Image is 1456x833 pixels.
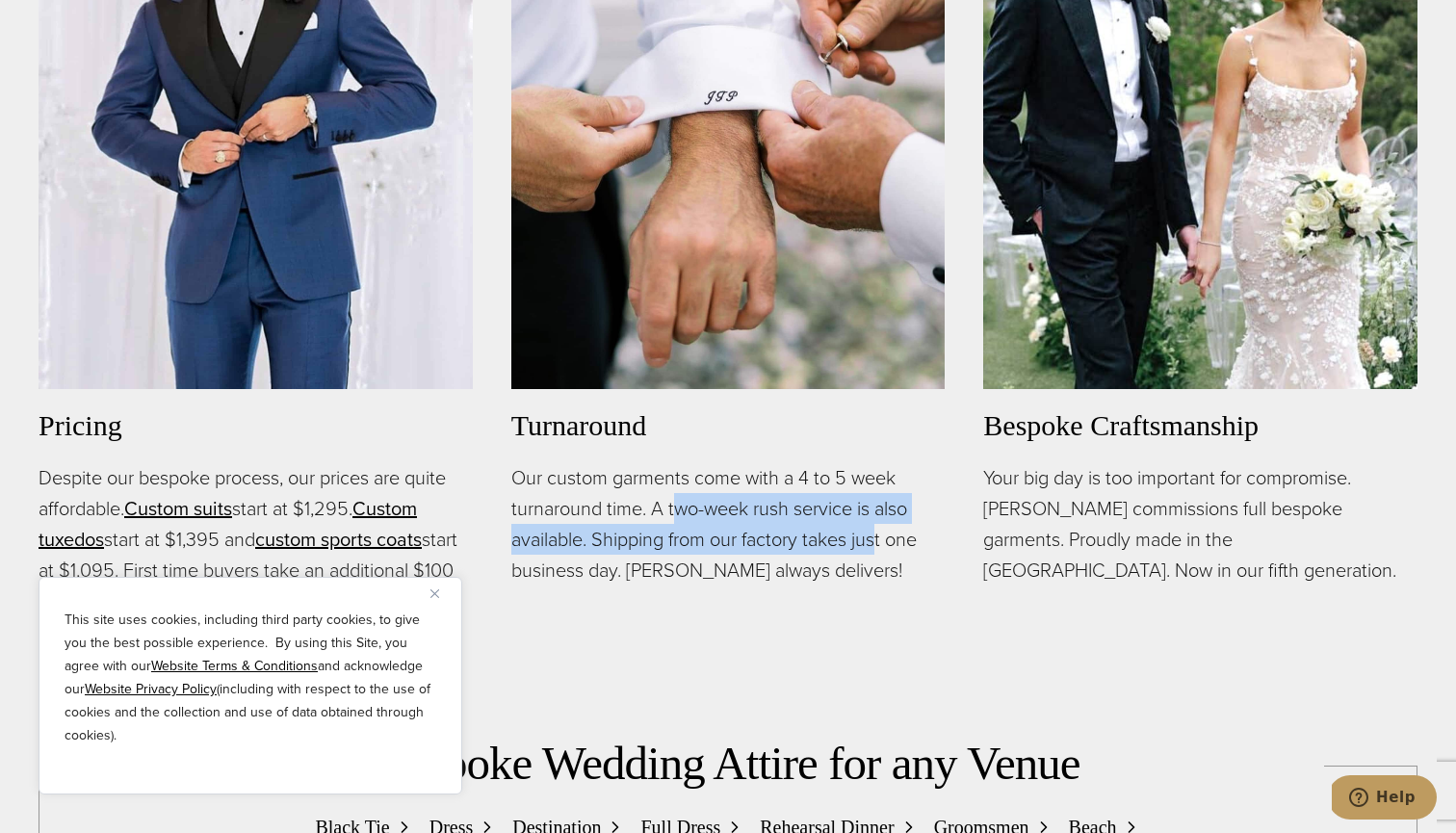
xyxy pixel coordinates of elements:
p: Despite our bespoke process, our prices are quite affordable. start at $1,295. start at $1,395 an... [39,462,473,616]
a: Custom tuxedos [39,494,417,554]
a: custom sports coats [255,525,422,554]
p: Our custom garments come with a 4 to 5 week turnaround time. A two-week rush service is also avai... [511,462,946,586]
h3: Turnaround [511,404,946,447]
h3: Pricing [39,404,473,447]
p: This site uses cookies, including third party cookies, to give you the best possible experience. ... [65,609,436,747]
h2: Bespoke Wedding Attire for any Venue [77,736,1379,793]
a: Website Terms & Conditions [151,656,318,676]
button: Close [430,582,454,605]
a: Custom suits [124,494,232,523]
img: Close [430,589,439,598]
h3: Bespoke Craftsmanship [983,404,1417,447]
a: Website Privacy Policy [85,679,217,699]
p: Your big day is too important for compromise. [PERSON_NAME] commissions full bespoke garments. Pr... [983,462,1417,586]
iframe: Opens a widget where you can chat to one of our agents [1332,775,1437,823]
